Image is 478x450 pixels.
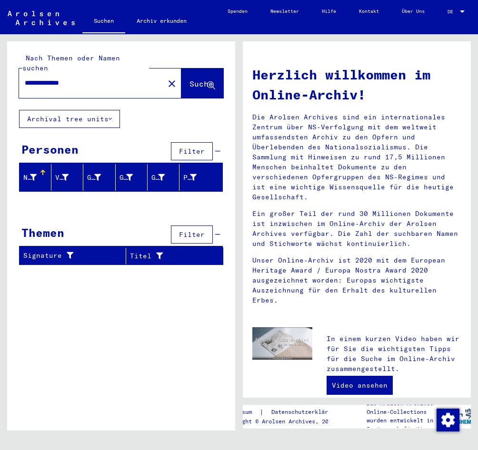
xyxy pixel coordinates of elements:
[252,65,461,105] h1: Herzlich willkommen im Online-Archiv!
[252,112,461,202] p: Die Arolsen Archives sind ein internationales Zentrum über NS-Verfolgung mit dem weltweit umfasse...
[327,334,461,374] p: In einem kurzen Video haben wir für Sie die wichtigsten Tipps für die Suche im Online-Archiv zusa...
[23,173,37,183] div: Nachname
[130,251,199,261] div: Titel
[171,142,213,160] button: Filter
[55,170,83,185] div: Vorname
[82,10,125,34] a: Suchen
[367,399,442,416] p: Die Arolsen Archives Online-Collections
[119,173,133,183] div: Geburt‏
[87,170,115,185] div: Geburtsname
[87,173,100,183] div: Geburtsname
[116,164,148,191] mat-header-cell: Geburt‏
[171,225,213,244] button: Filter
[21,224,64,241] div: Themen
[130,248,211,264] div: Titel
[83,164,115,191] mat-header-cell: Geburtsname
[252,209,461,249] p: Ein großer Teil der rund 30 Millionen Dokumente ist inzwischen im Online-Archiv der Arolsen Archi...
[166,78,178,89] mat-icon: close
[23,248,126,264] div: Signature
[125,10,198,32] a: Archiv erkunden
[183,170,211,185] div: Prisoner #
[55,173,69,183] div: Vorname
[148,164,179,191] mat-header-cell: Geburtsdatum
[437,409,459,431] img: Zustimmung ändern
[151,173,165,183] div: Geburtsdatum
[19,110,120,128] button: Archival tree units
[179,164,222,191] mat-header-cell: Prisoner #
[181,68,223,98] button: Suche
[222,407,349,417] div: |
[51,164,83,191] mat-header-cell: Vorname
[21,141,79,158] div: Personen
[162,74,181,93] button: Clear
[448,9,458,14] span: DE
[8,11,75,25] img: Arolsen_neg.svg
[264,407,349,417] a: Datenschutzerklärung
[23,251,114,261] div: Signature
[252,327,312,360] img: video.jpg
[23,170,51,185] div: Nachname
[179,147,205,156] span: Filter
[183,173,197,183] div: Prisoner #
[119,170,147,185] div: Geburt‏
[222,417,349,426] p: Copyright © Arolsen Archives, 2021
[22,54,120,72] mat-label: Nach Themen oder Namen suchen
[179,230,205,239] span: Filter
[327,376,393,395] a: Video ansehen
[252,255,461,305] p: Unser Online-Archiv ist 2020 mit dem European Heritage Award / Europa Nostra Award 2020 ausgezeic...
[20,164,51,191] mat-header-cell: Nachname
[367,416,442,433] p: wurden entwickelt in Partnerschaft mit
[189,79,213,88] span: Suche
[151,170,179,185] div: Geburtsdatum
